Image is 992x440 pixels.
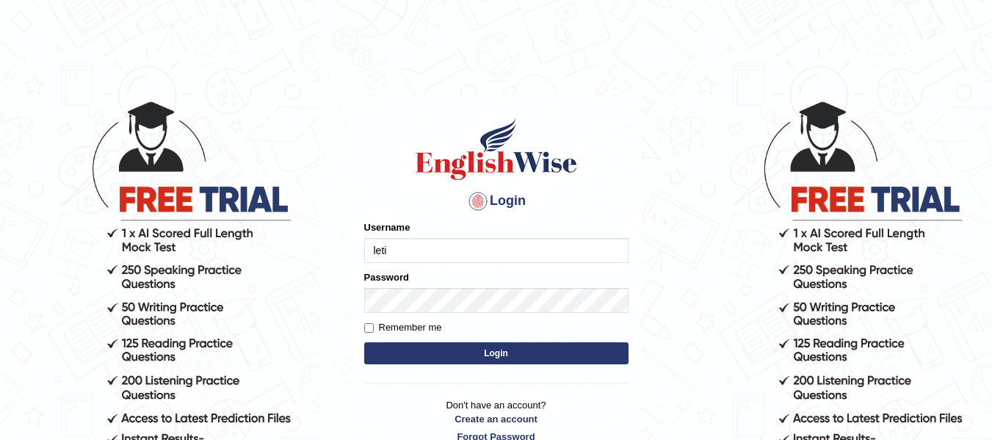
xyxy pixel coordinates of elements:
input: Remember me [364,323,374,333]
a: Create an account [364,412,629,426]
label: Username [364,220,410,234]
img: Logo of English Wise sign in for intelligent practice with AI [413,116,580,182]
button: Login [364,342,629,364]
label: Password [364,270,409,284]
h4: Login [364,190,629,213]
label: Remember me [364,320,442,335]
